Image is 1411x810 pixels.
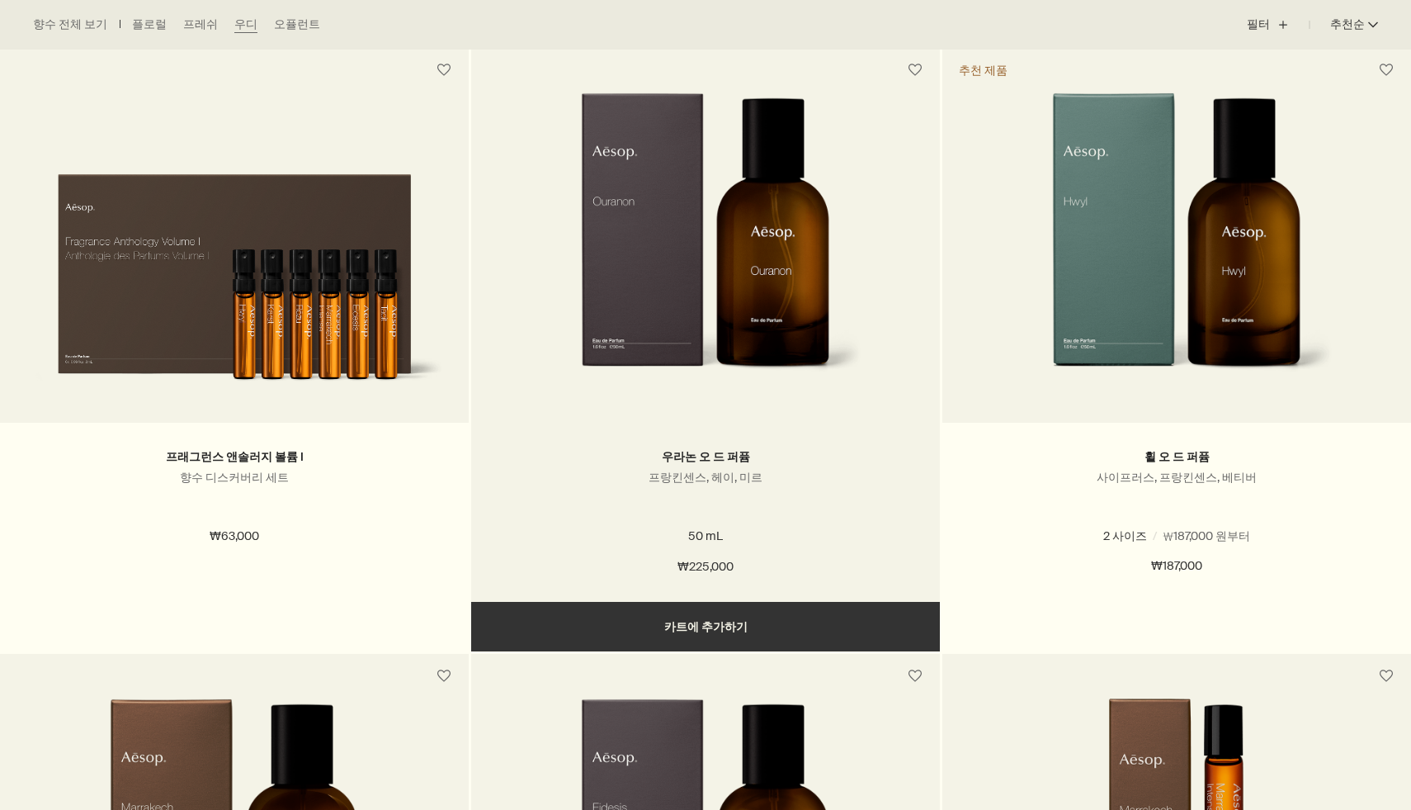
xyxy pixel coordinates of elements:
[1144,449,1210,465] a: 휠 오 드 퍼퓸
[1196,528,1243,543] span: 100 mL
[967,470,1386,486] p: 사이프러스, 프랑킨센스, 베티버
[234,17,257,33] a: 우디
[1247,5,1310,45] button: 필터
[1371,661,1401,691] button: 위시리스트에 담기
[25,144,444,398] img: 장식적인 슬리브가 있는 종이 상자에 담긴 여섯 가지 향수 바이얼.
[677,557,734,577] span: ₩225,000
[942,92,1411,423] a: Hwyl Eau de Parfum in amber glass bottle with outer carton
[1310,5,1378,45] button: 추천순
[496,470,915,486] p: 프랑킨센스, 헤이, 미르
[183,17,218,33] a: 프레쉬
[1121,528,1164,543] span: 50 mL
[274,17,320,33] a: 오퓰런트
[429,661,459,691] button: 위시리스트에 담기
[33,17,107,33] a: 향수 전체 보기
[471,602,940,651] button: 카트에 추가하기 - ₩225,000
[429,55,459,85] button: 위시리스트에 담기
[210,527,259,547] span: ₩63,000
[549,92,861,398] img: 상자 패키징과 나란히 놓인 우라논 오 드 퍼퓸 갈색병
[662,449,750,465] a: 우라논 오 드 퍼퓸
[959,63,1008,78] div: 추천 제품
[1020,92,1333,398] img: Hwyl Eau de Parfum in amber glass bottle with outer carton
[1151,557,1202,576] span: ₩187,000
[166,449,304,465] a: 프래그런스 앤솔러지 볼륨 I
[25,470,444,486] p: 향수 디스커버리 세트
[132,17,167,33] a: 플로럴
[471,92,940,423] a: 상자 패키징과 나란히 놓인 우라논 오 드 퍼퓸 갈색병
[900,661,930,691] button: 위시리스트에 담기
[900,55,930,85] button: 위시리스트에 담기
[1371,55,1401,85] button: 위시리스트에 담기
